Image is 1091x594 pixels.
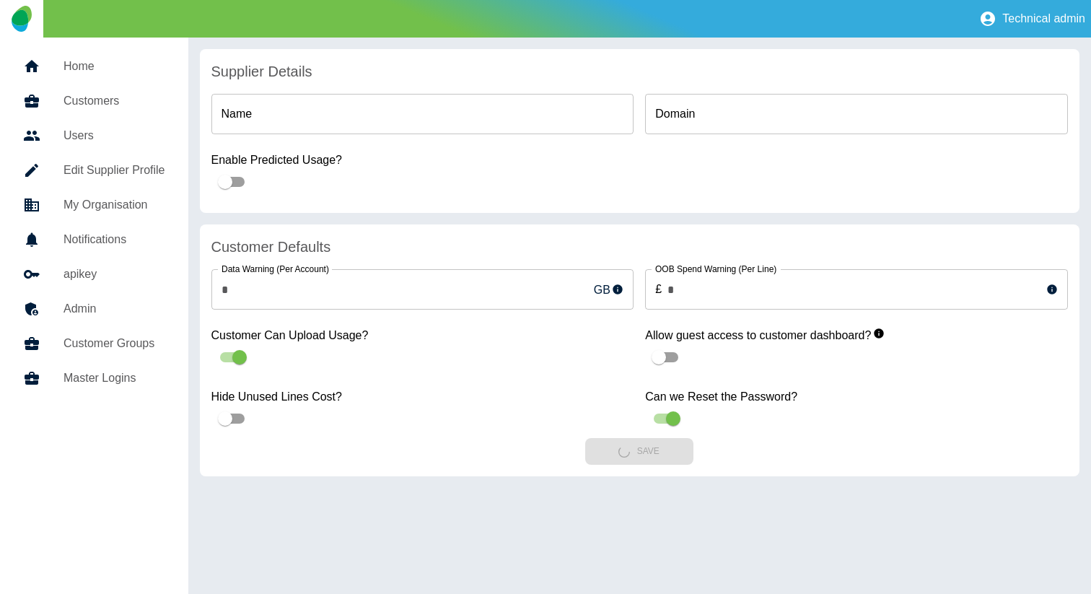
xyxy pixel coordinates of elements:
[63,300,165,318] h5: Admin
[211,152,1068,168] label: Enable Predicted Usage?
[612,284,623,295] svg: This sets the monthly warning limit for your customer’s Mobile Data usage and will be displayed a...
[63,127,165,144] h5: Users
[211,61,1068,82] h4: Supplier Details
[12,188,177,222] a: My Organisation
[63,370,165,387] h5: Master Logins
[63,58,165,75] h5: Home
[63,266,165,283] h5: apikey
[211,388,634,405] label: Hide Unused Lines Cost?
[63,335,165,352] h5: Customer Groups
[12,6,31,32] img: Logo
[211,236,1068,258] h4: Customer Defaults
[645,327,1068,344] label: Allow guest access to customer dashboard?
[655,281,662,298] p: £
[211,327,634,344] label: Customer Can Upload Usage?
[12,49,177,84] a: Home
[12,118,177,153] a: Users
[12,326,177,361] a: Customer Groups
[12,361,177,396] a: Master Logins
[63,231,165,248] h5: Notifications
[12,292,177,326] a: Admin
[873,328,885,339] svg: When enabled, this allows guest users to view your customer dashboards.
[12,84,177,118] a: Customers
[1046,284,1058,295] svg: This sets the warning limit for each line’s Out-of-Bundle usage and usage exceeding the limit wil...
[222,263,329,275] label: Data Warning (Per Account)
[63,162,165,179] h5: Edit Supplier Profile
[12,257,177,292] a: apikey
[63,92,165,110] h5: Customers
[12,153,177,188] a: Edit Supplier Profile
[973,4,1091,33] button: Technical admin
[63,196,165,214] h5: My Organisation
[12,222,177,257] a: Notifications
[655,263,776,275] label: OOB Spend Warning (Per Line)
[1002,12,1085,25] p: Technical admin
[645,388,1068,405] label: Can we Reset the Password?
